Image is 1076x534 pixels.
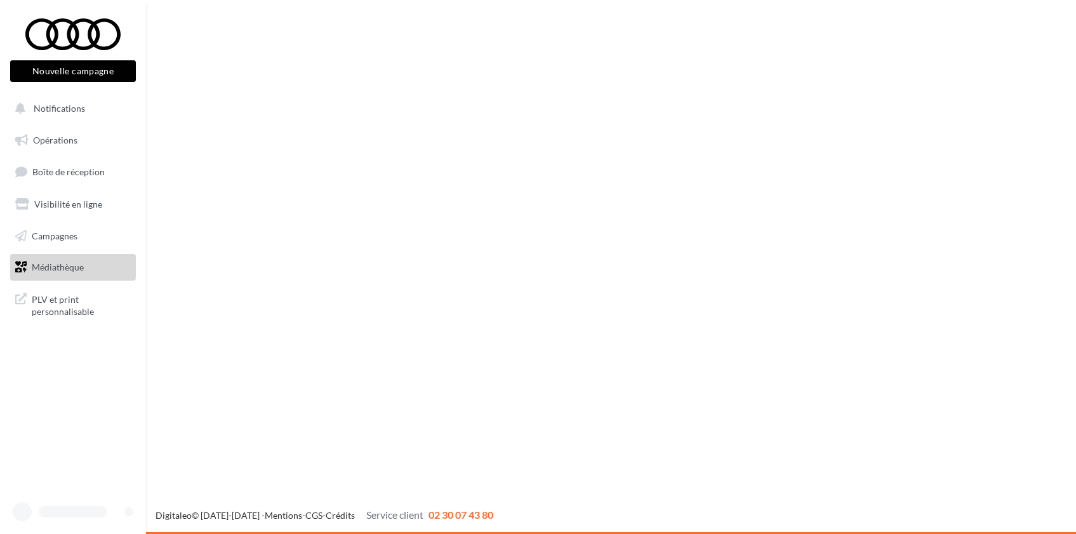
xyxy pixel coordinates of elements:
[326,510,355,521] a: Crédits
[156,510,192,521] a: Digitaleo
[428,509,493,521] span: 02 30 07 43 80
[8,95,133,122] button: Notifications
[8,127,138,154] a: Opérations
[32,262,84,272] span: Médiathèque
[8,254,138,281] a: Médiathèque
[305,510,322,521] a: CGS
[366,509,423,521] span: Service client
[8,158,138,185] a: Boîte de réception
[265,510,302,521] a: Mentions
[32,230,77,241] span: Campagnes
[33,135,77,145] span: Opérations
[34,199,102,210] span: Visibilité en ligne
[8,286,138,323] a: PLV et print personnalisable
[8,223,138,250] a: Campagnes
[156,510,493,521] span: © [DATE]-[DATE] - - -
[32,166,105,177] span: Boîte de réception
[34,103,85,114] span: Notifications
[10,60,136,82] button: Nouvelle campagne
[8,191,138,218] a: Visibilité en ligne
[32,291,131,318] span: PLV et print personnalisable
